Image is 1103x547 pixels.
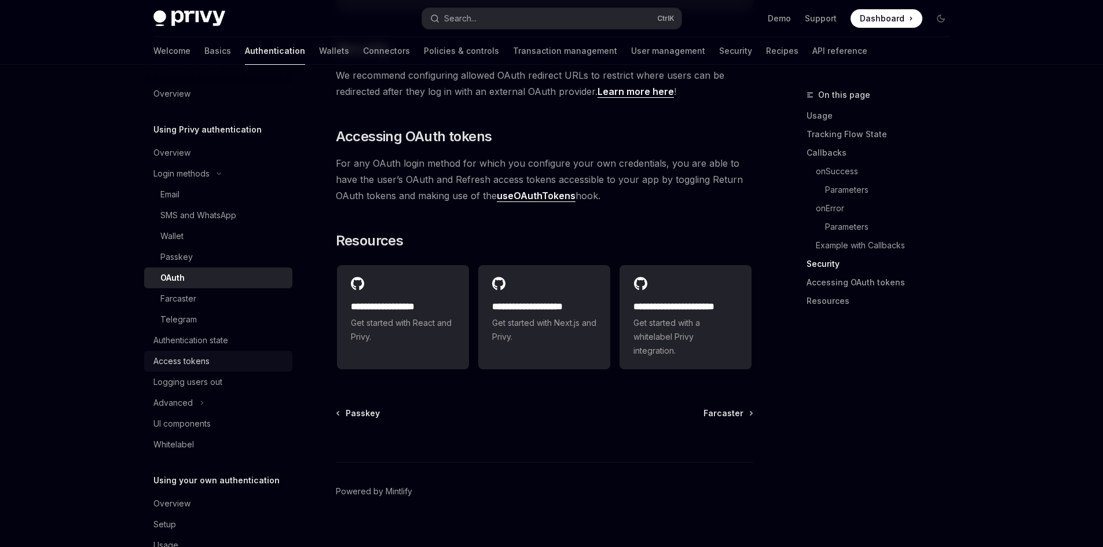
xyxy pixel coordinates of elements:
div: Telegram [160,313,197,326]
div: Logging users out [153,375,222,389]
div: Advanced [153,396,193,410]
h5: Using Privy authentication [153,123,262,137]
a: Access tokens [144,351,292,372]
span: For any OAuth login method for which you configure your own credentials, you are able to have the... [336,155,753,204]
div: Authentication state [153,333,228,347]
span: Ctrl K [657,14,675,23]
a: Parameters [825,218,959,236]
a: Overview [144,83,292,104]
a: Email [144,184,292,205]
a: Overview [144,493,292,514]
button: Search...CtrlK [422,8,681,29]
a: Powered by Mintlify [336,486,412,497]
a: Wallet [144,226,292,247]
div: Whitelabel [153,438,194,451]
div: Access tokens [153,354,210,368]
a: Accessing OAuth tokens [807,273,959,292]
div: Passkey [160,250,193,264]
a: Dashboard [851,9,922,28]
a: Whitelabel [144,434,292,455]
span: Get started with Next.js and Privy. [492,316,596,344]
a: Farcaster [144,288,292,309]
div: Overview [153,146,190,160]
span: Dashboard [860,13,904,24]
a: Example with Callbacks [816,236,959,255]
span: We recommend configuring allowed OAuth redirect URLs to restrict where users can be redirected af... [336,67,753,100]
a: Farcaster [703,408,752,419]
a: Passkey [144,247,292,267]
span: Farcaster [703,408,743,419]
div: Farcaster [160,292,196,306]
span: Resources [336,232,404,250]
a: OAuth [144,267,292,288]
a: Basics [204,37,231,65]
a: Wallets [319,37,349,65]
a: Security [719,37,752,65]
div: Search... [444,12,477,25]
a: Callbacks [807,144,959,162]
button: Toggle dark mode [932,9,950,28]
a: User management [631,37,705,65]
a: Telegram [144,309,292,330]
div: UI components [153,417,211,431]
a: Logging users out [144,372,292,392]
a: Passkey [337,408,380,419]
div: Overview [153,497,190,511]
div: Wallet [160,229,184,243]
a: UI components [144,413,292,434]
div: Overview [153,87,190,101]
a: Connectors [363,37,410,65]
a: Parameters [825,181,959,199]
span: Passkey [346,408,380,419]
a: Policies & controls [424,37,499,65]
a: Setup [144,514,292,535]
span: On this page [818,88,870,102]
h5: Using your own authentication [153,473,280,487]
span: Accessing OAuth tokens [336,127,492,146]
a: Learn more here [598,86,674,98]
a: onSuccess [816,162,959,181]
a: Overview [144,142,292,163]
a: Resources [807,292,959,310]
a: Recipes [766,37,798,65]
a: useOAuthTokens [497,190,576,202]
a: Tracking Flow State [807,125,959,144]
a: Authentication state [144,330,292,351]
div: OAuth [160,271,185,285]
a: Welcome [153,37,190,65]
span: Get started with React and Privy. [351,316,455,344]
span: Get started with a whitelabel Privy integration. [633,316,738,358]
div: Email [160,188,179,201]
a: Demo [768,13,791,24]
a: Usage [807,107,959,125]
a: SMS and WhatsApp [144,205,292,226]
a: Security [807,255,959,273]
a: onError [816,199,959,218]
div: Setup [153,517,176,531]
a: Support [805,13,837,24]
div: Login methods [153,167,210,181]
a: Transaction management [513,37,617,65]
a: Authentication [245,37,305,65]
div: SMS and WhatsApp [160,208,236,222]
a: API reference [812,37,867,65]
img: dark logo [153,10,225,27]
